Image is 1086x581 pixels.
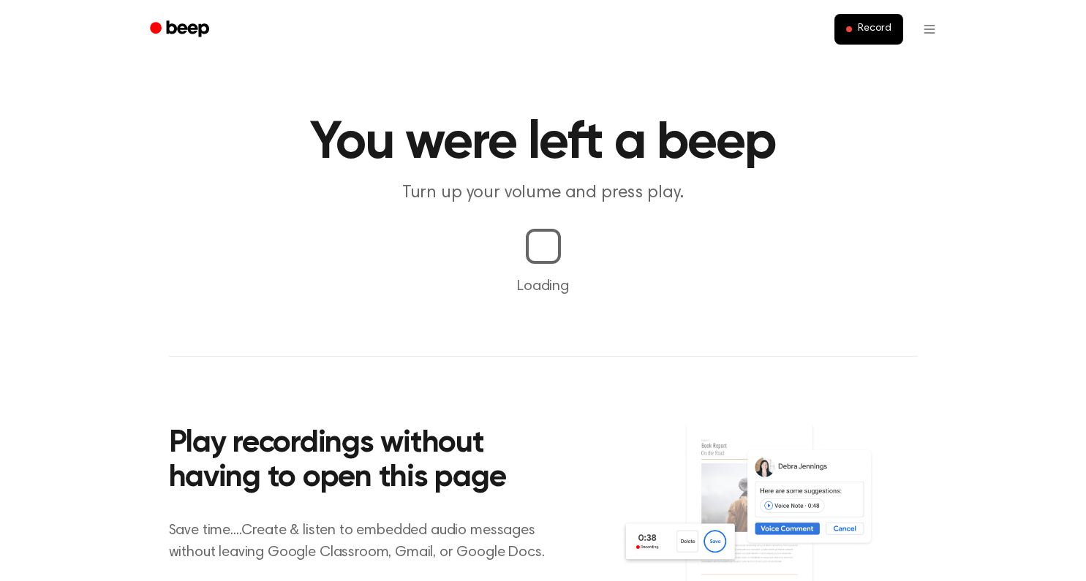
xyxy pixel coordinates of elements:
p: Save time....Create & listen to embedded audio messages without leaving Google Classroom, Gmail, ... [169,520,563,563]
h2: Play recordings without having to open this page [169,427,563,496]
button: Record [834,14,902,45]
p: Turn up your volume and press play. [263,181,824,205]
p: Loading [18,276,1068,297]
h1: You were left a beep [169,117,918,170]
button: Open menu [912,12,947,47]
span: Record [858,23,891,36]
a: Beep [140,15,222,44]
